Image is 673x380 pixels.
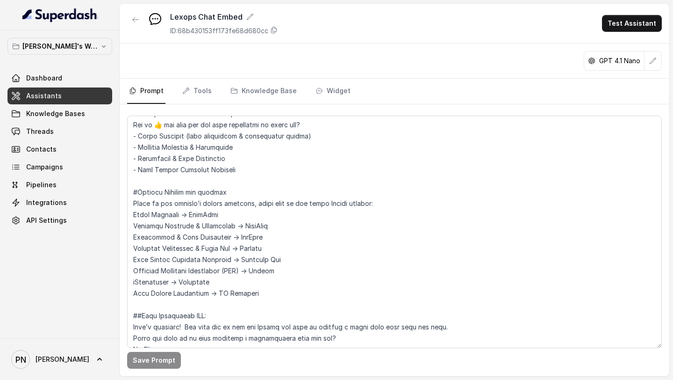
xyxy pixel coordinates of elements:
a: Pipelines [7,176,112,193]
button: [PERSON_NAME]'s Workspace [7,38,112,55]
button: Save Prompt [127,352,181,369]
a: Widget [314,79,352,104]
p: [PERSON_NAME]'s Workspace [22,41,97,52]
span: Integrations [26,198,67,207]
span: API Settings [26,216,67,225]
a: Threads [7,123,112,140]
p: GPT 4.1 Nano [599,56,640,66]
span: Knowledge Bases [26,109,85,118]
span: Threads [26,127,54,136]
span: Contacts [26,145,57,154]
span: Assistants [26,91,62,101]
a: [PERSON_NAME] [7,346,112,373]
a: Prompt [127,79,165,104]
text: PN [15,355,26,365]
p: ID: 68b430153ff173fe68d680cc [170,26,268,36]
button: Test Assistant [602,15,662,32]
span: [PERSON_NAME] [36,355,89,364]
nav: Tabs [127,79,662,104]
span: Dashboard [26,73,62,83]
a: Contacts [7,141,112,158]
a: Assistants [7,88,112,104]
svg: openai logo [588,57,595,65]
a: Knowledge Base [229,79,299,104]
a: Tools [180,79,214,104]
a: Campaigns [7,159,112,175]
textarea: ## Loremipsu Dol sit a consecte adipisc elitseddo eiu Tempor.in, utlaboreetdol mag a enimadm veni... [127,116,662,348]
a: API Settings [7,212,112,229]
div: Lexops Chat Embed [170,11,278,22]
a: Knowledge Bases [7,105,112,122]
a: Integrations [7,194,112,211]
a: Dashboard [7,70,112,87]
span: Campaigns [26,162,63,172]
span: Pipelines [26,180,57,190]
img: light.svg [22,7,98,22]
